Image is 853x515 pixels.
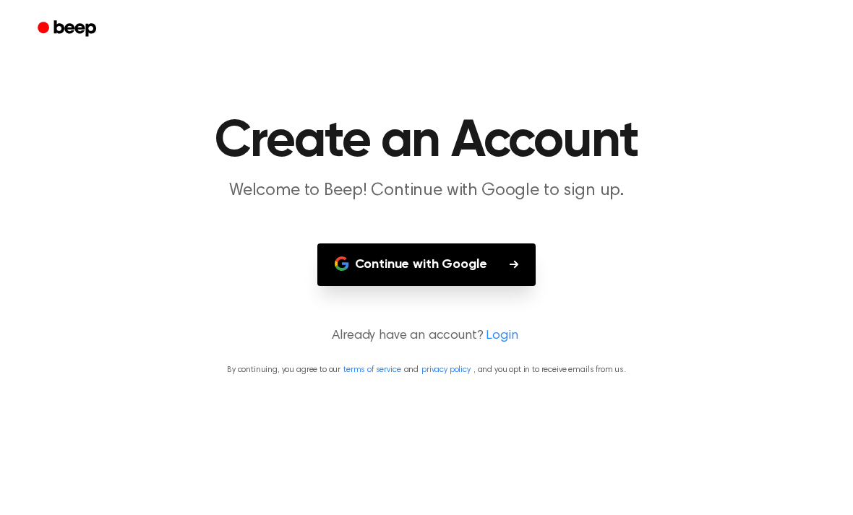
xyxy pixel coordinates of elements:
[17,326,836,346] p: Already have an account?
[343,365,400,374] a: terms of service
[17,363,836,376] p: By continuing, you agree to our and , and you opt in to receive emails from us.
[317,243,536,286] button: Continue with Google
[486,326,518,346] a: Login
[149,179,704,203] p: Welcome to Beep! Continue with Google to sign up.
[27,15,109,43] a: Beep
[56,116,797,168] h1: Create an Account
[421,365,471,374] a: privacy policy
